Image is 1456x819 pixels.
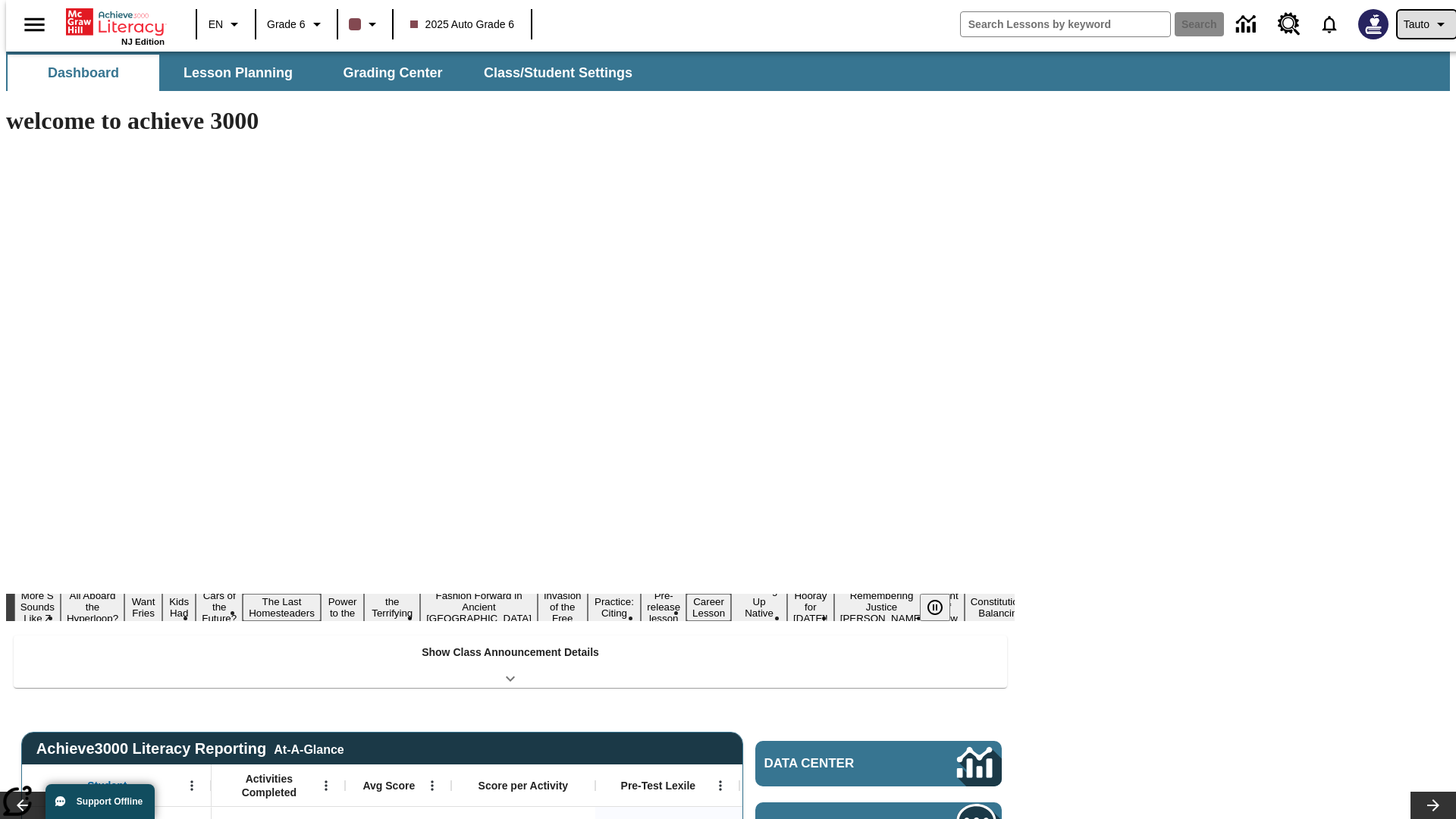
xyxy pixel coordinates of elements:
[121,37,165,46] span: NJ Edition
[421,774,444,797] button: Open Menu
[267,17,306,33] span: Grade 6
[343,64,442,82] span: Grading Center
[621,779,696,792] span: Pre-Test Lexile
[1349,5,1398,44] button: Select a new avatar
[14,635,1007,688] div: Show Class Announcement Details
[162,571,196,644] button: Slide 4 Dirty Jobs Kids Had To Do
[410,17,515,33] span: 2025 Auto Grade 6
[315,774,337,797] button: Open Menu
[965,582,1037,632] button: Slide 18 The Constitution's Balancing Act
[343,11,388,38] button: Class color is dark brown. Change class color
[764,756,906,771] span: Data Center
[45,784,155,819] button: Support Offline
[755,741,1002,786] a: Data Center
[484,64,632,82] span: Class/Student Settings
[209,17,223,33] span: EN
[317,55,469,91] button: Grading Center
[124,571,162,644] button: Slide 3 Do You Want Fries With That?
[479,779,569,792] span: Score per Activity
[787,588,834,626] button: Slide 15 Hooray for Constitution Day!
[1404,17,1429,33] span: Tauto
[686,594,731,621] button: Slide 13 Career Lesson
[920,594,965,621] div: Pause
[641,588,686,626] button: Slide 12 Pre-release lesson
[1358,9,1389,39] img: Avatar
[36,740,344,758] span: Achieve3000 Literacy Reporting
[1398,11,1456,38] button: Profile/Settings
[61,588,124,626] button: Slide 2 All Aboard the Hyperloop?
[66,5,165,46] div: Home
[834,588,930,626] button: Slide 16 Remembering Justice O'Connor
[538,576,588,638] button: Slide 10 The Invasion of the Free CD
[1310,5,1349,44] a: Notifications
[588,582,642,632] button: Slide 11 Mixed Practice: Citing Evidence
[364,582,420,632] button: Slide 8 Attack of the Terrifying Tomatoes
[202,11,250,38] button: Language: EN, Select a language
[196,588,243,626] button: Slide 5 Cars of the Future?
[1227,4,1269,45] a: Data Center
[261,11,332,38] button: Grade: Grade 6, Select a grade
[66,7,165,37] a: Home
[12,2,57,47] button: Open side menu
[14,588,61,626] button: Slide 1 More S Sounds Like Z
[8,55,159,91] button: Dashboard
[219,772,319,799] span: Activities Completed
[472,55,645,91] button: Class/Student Settings
[184,64,293,82] span: Lesson Planning
[274,740,344,757] div: At-A-Glance
[961,12,1170,36] input: search field
[87,779,127,792] span: Student
[731,582,787,632] button: Slide 14 Cooking Up Native Traditions
[6,55,646,91] div: SubNavbar
[420,588,538,626] button: Slide 9 Fashion Forward in Ancient Rome
[48,64,119,82] span: Dashboard
[6,107,1015,135] h1: welcome to achieve 3000
[362,779,415,792] span: Avg Score
[422,645,599,661] p: Show Class Announcement Details
[1269,4,1310,45] a: Resource Center, Will open in new tab
[1410,792,1456,819] button: Lesson carousel, Next
[180,774,203,797] button: Open Menu
[321,582,365,632] button: Slide 7 Solar Power to the People
[709,774,732,797] button: Open Menu
[162,55,314,91] button: Lesson Planning
[920,594,950,621] button: Pause
[77,796,143,807] span: Support Offline
[243,594,321,621] button: Slide 6 The Last Homesteaders
[6,52,1450,91] div: SubNavbar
